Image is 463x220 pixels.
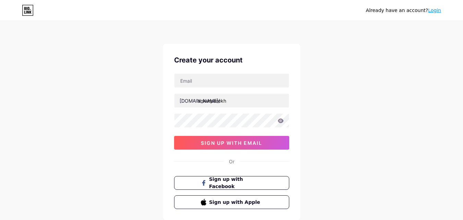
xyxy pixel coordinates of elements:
button: sign up with email [174,136,289,150]
input: Email [174,74,289,88]
span: Sign up with Apple [209,199,262,206]
span: sign up with email [201,140,262,146]
span: Sign up with Facebook [209,176,262,190]
div: Already have an account? [366,7,441,14]
input: username [174,94,289,107]
button: Sign up with Apple [174,195,289,209]
a: Login [428,8,441,13]
div: [DOMAIN_NAME]/ [180,97,220,104]
button: Sign up with Facebook [174,176,289,190]
div: Create your account [174,55,289,65]
div: Or [229,158,234,165]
